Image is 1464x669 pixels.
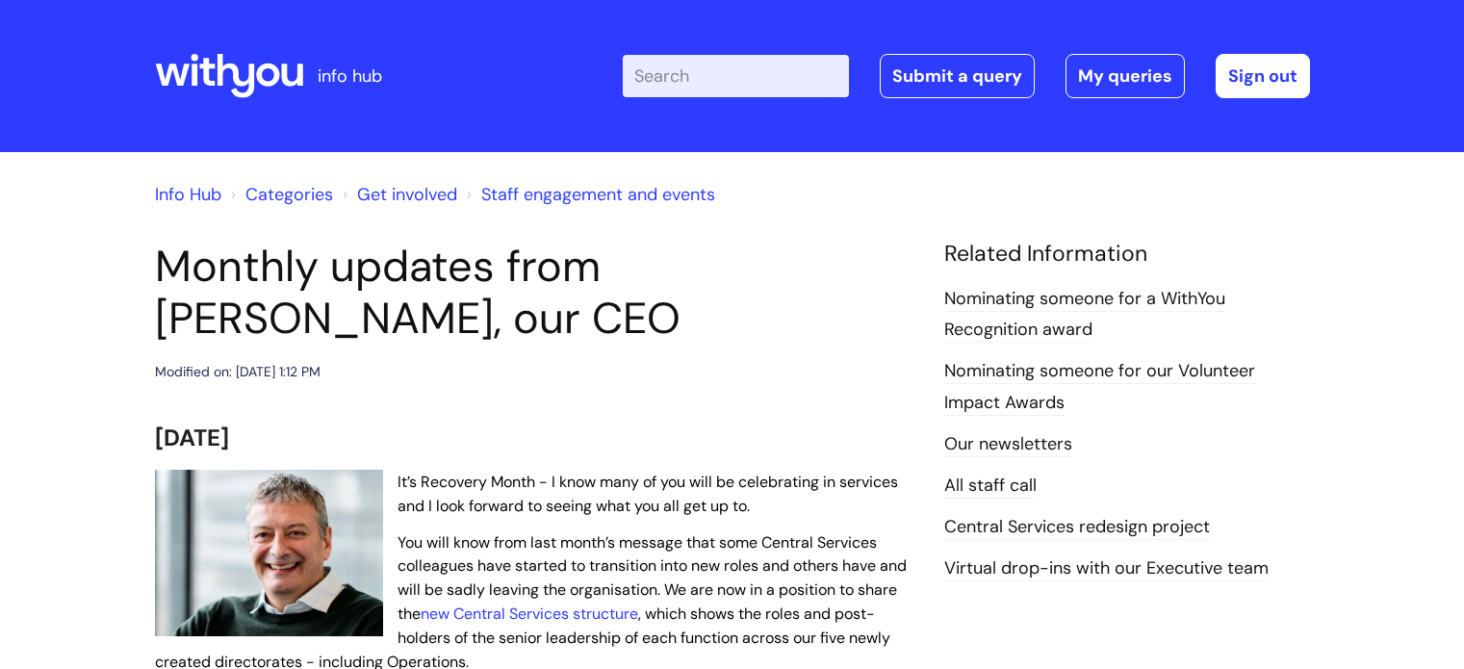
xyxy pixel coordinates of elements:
a: My queries [1066,54,1185,98]
div: Modified on: [DATE] 1:12 PM [155,360,321,384]
a: Sign out [1216,54,1310,98]
a: Info Hub [155,183,221,206]
input: Search [623,55,849,97]
a: All staff call [944,474,1037,499]
a: Nominating someone for our Volunteer Impact Awards [944,359,1255,415]
img: WithYou Chief Executive Simon Phillips pictured looking at the camera and smiling [155,470,383,637]
a: Categories [245,183,333,206]
p: info hub [318,61,382,91]
a: Submit a query [880,54,1035,98]
div: | - [623,54,1310,98]
a: Get involved [357,183,457,206]
a: Nominating someone for a WithYou Recognition award [944,287,1225,343]
li: Get involved [338,179,457,210]
a: Virtual drop-ins with our Executive team [944,556,1269,581]
span: It’s Recovery Month - I know many of you will be celebrating in services and I look forward to se... [398,472,898,516]
h4: Related Information [944,241,1310,268]
a: Central Services redesign project [944,515,1210,540]
li: Solution home [226,179,333,210]
li: Staff engagement and events [462,179,715,210]
a: new Central Services structure [421,604,638,624]
span: [DATE] [155,423,229,452]
h1: Monthly updates from [PERSON_NAME], our CEO [155,241,915,345]
a: Our newsletters [944,432,1072,457]
a: Staff engagement and events [481,183,715,206]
